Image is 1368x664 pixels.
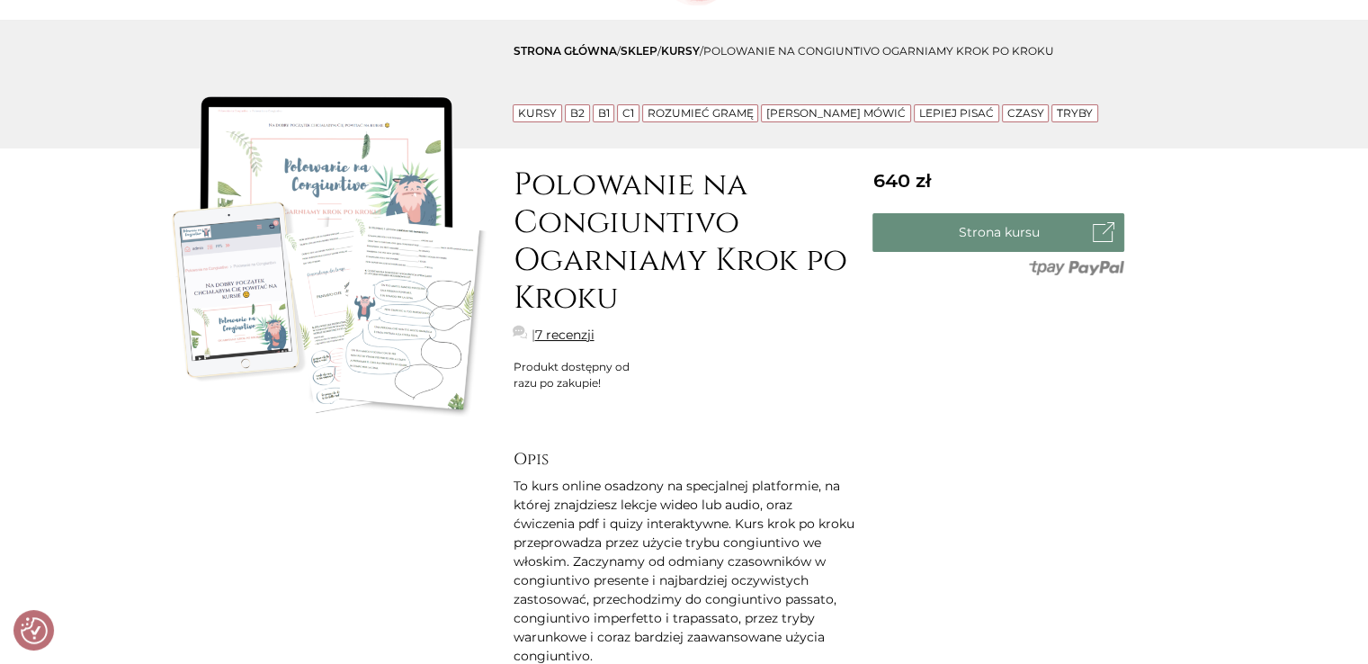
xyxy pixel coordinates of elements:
[597,106,609,120] a: B1
[570,106,585,120] a: B2
[21,617,48,644] button: Preferencje co do zgód
[872,213,1124,252] a: Strona kursu
[518,106,557,120] a: Kursy
[648,106,754,120] a: Rozumieć gramę
[534,326,594,345] a: 7 recenzji
[1057,106,1093,120] a: Tryby
[513,44,1053,58] span: / / /
[513,450,854,470] h2: Opis
[872,169,930,192] span: 640
[660,44,699,58] a: Kursy
[1006,106,1043,120] a: Czasy
[620,44,657,58] a: sklep
[766,106,906,120] a: [PERSON_NAME] mówić
[919,106,994,120] a: Lepiej pisać
[513,44,616,58] a: Strona główna
[513,359,649,391] div: Produkt dostępny od razu po zakupie!
[513,166,854,318] h1: Polowanie na Congiuntivo Ogarniamy Krok po Kroku
[622,106,634,120] a: C1
[21,617,48,644] img: Revisit consent button
[702,44,1053,58] span: Polowanie na Congiuntivo Ogarniamy Krok po Kroku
